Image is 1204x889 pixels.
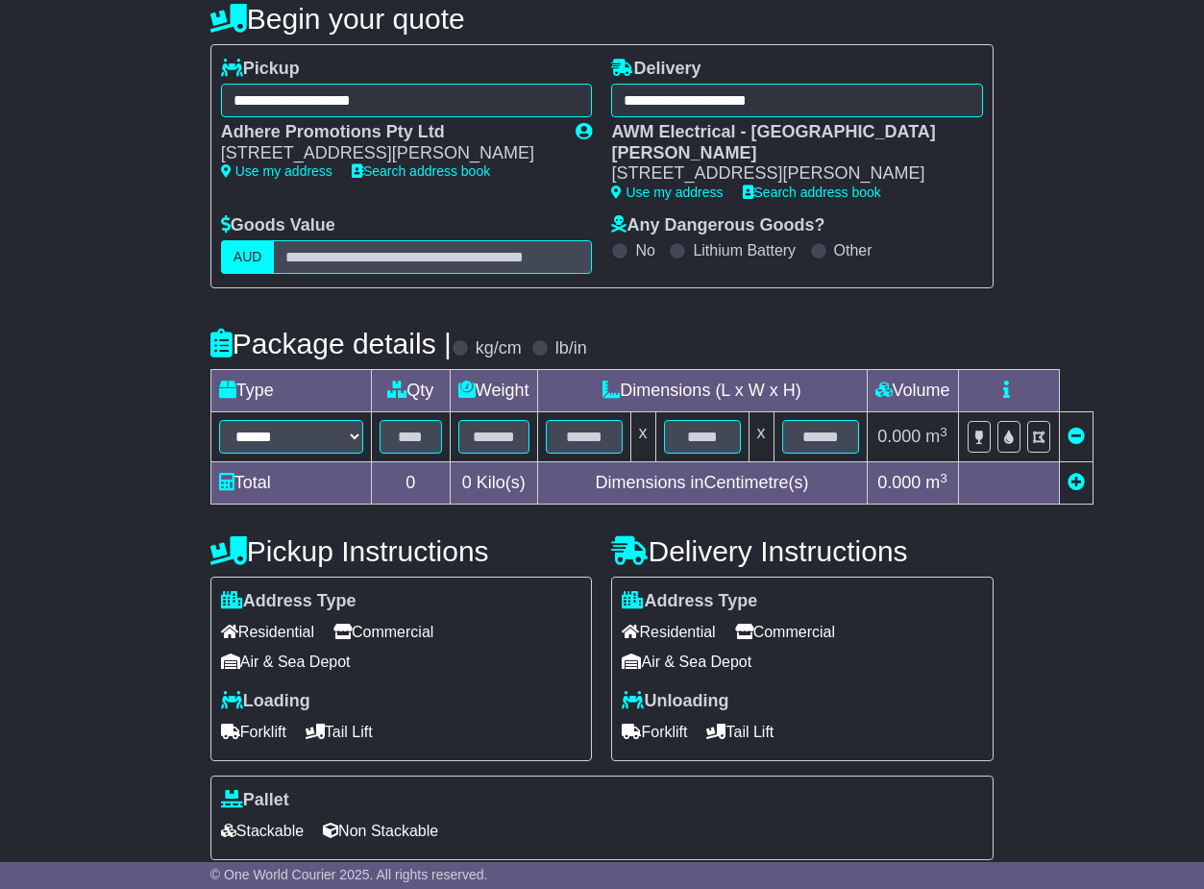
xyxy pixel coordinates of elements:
label: Other [834,241,872,259]
sup: 3 [940,425,947,439]
td: 0 [371,462,450,505]
span: Tail Lift [706,717,774,747]
td: Kilo(s) [450,462,537,505]
td: Total [210,462,371,505]
span: © One World Courier 2025. All rights reserved. [210,867,488,882]
td: Dimensions (L x W x H) [537,370,867,412]
td: Weight [450,370,537,412]
span: m [925,427,947,446]
span: 0.000 [877,473,921,492]
label: Address Type [622,591,757,612]
td: x [749,412,774,462]
label: Address Type [221,591,356,612]
label: Unloading [622,691,728,712]
td: Dimensions in Centimetre(s) [537,462,867,505]
span: Tail Lift [306,717,373,747]
td: Volume [867,370,958,412]
h4: Pickup Instructions [210,535,593,567]
span: 0.000 [877,427,921,446]
label: No [635,241,654,259]
a: Use my address [611,185,723,200]
label: lb/in [555,338,587,359]
td: Qty [371,370,450,412]
label: AUD [221,240,275,274]
span: Air & Sea Depot [622,647,751,677]
span: Residential [221,617,314,647]
span: Non Stackable [323,816,438,846]
label: Loading [221,691,310,712]
a: Remove this item [1068,427,1085,446]
td: x [630,412,655,462]
h4: Begin your quote [210,3,994,35]
span: Forklift [221,717,286,747]
span: Forklift [622,717,687,747]
h4: Package details | [210,328,452,359]
label: Goods Value [221,215,335,236]
span: Residential [622,617,715,647]
label: kg/cm [476,338,522,359]
label: Pickup [221,59,300,80]
span: Commercial [333,617,433,647]
sup: 3 [940,471,947,485]
div: [STREET_ADDRESS][PERSON_NAME] [221,143,557,164]
a: Search address book [352,163,490,179]
div: AWM Electrical - [GEOGRAPHIC_DATA][PERSON_NAME] [611,122,964,163]
a: Add new item [1068,473,1085,492]
td: Type [210,370,371,412]
label: Lithium Battery [693,241,796,259]
div: Adhere Promotions Pty Ltd [221,122,557,143]
label: Any Dangerous Goods? [611,215,824,236]
h4: Delivery Instructions [611,535,994,567]
span: Commercial [735,617,835,647]
a: Search address book [743,185,881,200]
label: Pallet [221,790,289,811]
span: m [925,473,947,492]
label: Delivery [611,59,700,80]
a: Use my address [221,163,332,179]
span: Air & Sea Depot [221,647,351,677]
span: Stackable [221,816,304,846]
div: [STREET_ADDRESS][PERSON_NAME] [611,163,964,185]
span: 0 [462,473,472,492]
